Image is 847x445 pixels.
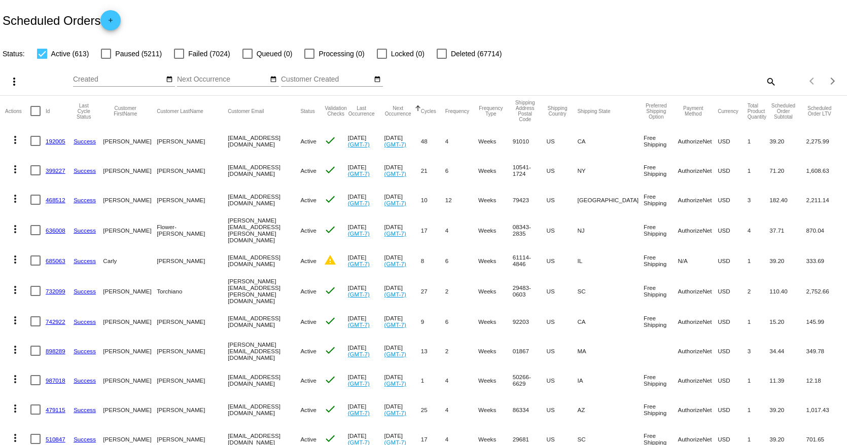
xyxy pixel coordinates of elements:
[806,156,842,185] mat-cell: 1,608.63
[644,156,678,185] mat-cell: Free Shipping
[3,50,25,58] span: Status:
[74,227,96,234] a: Success
[718,246,748,275] mat-cell: USD
[718,185,748,214] mat-cell: USD
[513,126,547,156] mat-cell: 91010
[384,261,406,267] a: (GMT-7)
[445,275,478,307] mat-cell: 2
[547,395,578,424] mat-cell: US
[74,167,96,174] a: Success
[74,436,96,442] a: Success
[103,336,157,365] mat-cell: [PERSON_NAME]
[157,126,228,156] mat-cell: [PERSON_NAME]
[8,76,20,88] mat-icon: more_vert
[74,377,96,384] a: Success
[769,336,806,365] mat-cell: 34.44
[384,307,421,336] mat-cell: [DATE]
[46,108,50,114] button: Change sorting for Id
[644,246,678,275] mat-cell: Free Shipping
[678,126,718,156] mat-cell: AuthorizeNet
[324,254,336,266] mat-icon: warning
[384,214,421,246] mat-cell: [DATE]
[157,275,228,307] mat-cell: Torchiano
[157,336,228,365] mat-cell: [PERSON_NAME]
[748,156,770,185] mat-cell: 1
[348,395,384,424] mat-cell: [DATE]
[478,275,513,307] mat-cell: Weeks
[806,307,842,336] mat-cell: 145.99
[678,336,718,365] mat-cell: AuthorizeNet
[513,246,547,275] mat-cell: 61114-4846
[644,395,678,424] mat-cell: Free Shipping
[644,365,678,395] mat-cell: Free Shipping
[9,432,21,444] mat-icon: more_vert
[9,134,21,146] mat-icon: more_vert
[748,336,770,365] mat-cell: 3
[384,170,406,177] a: (GMT-7)
[348,230,370,237] a: (GMT-7)
[384,291,406,298] a: (GMT-7)
[300,227,316,234] span: Active
[769,156,806,185] mat-cell: 71.20
[577,246,644,275] mat-cell: IL
[644,103,668,120] button: Change sorting for PreferredShippingOption
[478,214,513,246] mat-cell: Weeks
[513,185,547,214] mat-cell: 79423
[421,185,445,214] mat-cell: 10
[115,48,162,60] span: Paused (5211)
[384,156,421,185] mat-cell: [DATE]
[421,214,445,246] mat-cell: 17
[748,96,770,126] mat-header-cell: Total Product Quantity
[177,76,268,84] input: Next Occurrence
[806,126,842,156] mat-cell: 2,275.99
[348,185,384,214] mat-cell: [DATE]
[391,48,425,60] span: Locked (0)
[5,96,30,126] mat-header-cell: Actions
[348,351,370,357] a: (GMT-7)
[769,365,806,395] mat-cell: 11.39
[806,246,842,275] mat-cell: 333.69
[644,126,678,156] mat-cell: Free Shipping
[324,224,336,236] mat-icon: check
[348,126,384,156] mat-cell: [DATE]
[324,134,336,146] mat-icon: check
[421,307,445,336] mat-cell: 9
[46,288,65,294] a: 732099
[802,71,823,91] button: Previous page
[384,246,421,275] mat-cell: [DATE]
[348,141,370,147] a: (GMT-7)
[384,365,421,395] mat-cell: [DATE]
[678,156,718,185] mat-cell: AuthorizeNet
[103,105,148,117] button: Change sorting for CustomerFirstName
[324,374,336,386] mat-icon: check
[104,17,117,29] mat-icon: add
[421,336,445,365] mat-cell: 13
[74,103,94,120] button: Change sorting for LastProcessingCycleId
[718,156,748,185] mat-cell: USD
[769,185,806,214] mat-cell: 182.40
[384,200,406,206] a: (GMT-7)
[577,365,644,395] mat-cell: IA
[374,76,381,84] mat-icon: date_range
[547,246,578,275] mat-cell: US
[9,284,21,296] mat-icon: more_vert
[384,395,421,424] mat-cell: [DATE]
[577,307,644,336] mat-cell: CA
[157,185,228,214] mat-cell: [PERSON_NAME]
[769,214,806,246] mat-cell: 37.71
[324,344,336,356] mat-icon: check
[678,275,718,307] mat-cell: AuthorizeNet
[157,214,228,246] mat-cell: Flower-[PERSON_NAME]
[384,105,412,117] button: Change sorting for NextOccurrenceUtc
[46,436,65,442] a: 510847
[644,185,678,214] mat-cell: Free Shipping
[228,307,300,336] mat-cell: [EMAIL_ADDRESS][DOMAIN_NAME]
[718,108,738,114] button: Change sorting for CurrencyIso
[577,156,644,185] mat-cell: NY
[384,141,406,147] a: (GMT-7)
[421,246,445,275] mat-cell: 8
[74,406,96,413] a: Success
[478,307,513,336] mat-cell: Weeks
[74,257,96,264] a: Success
[478,185,513,214] mat-cell: Weeks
